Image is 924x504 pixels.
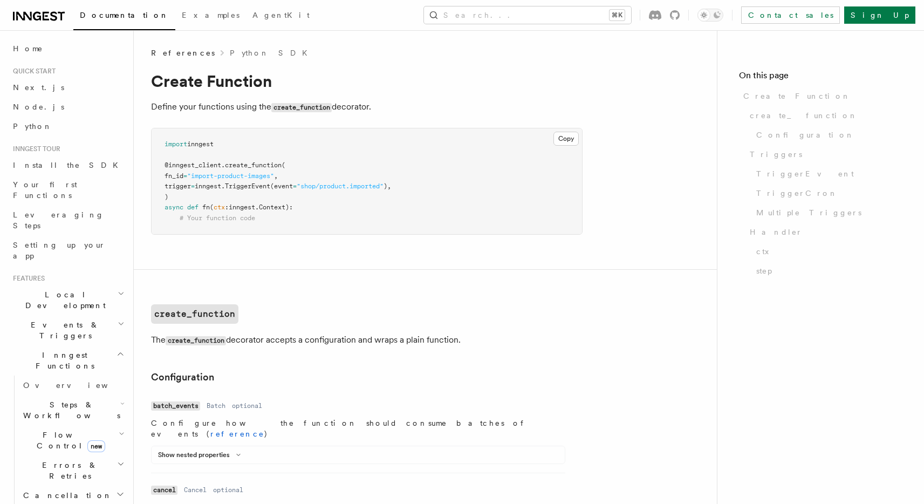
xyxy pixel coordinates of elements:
a: TriggerCron [752,183,902,203]
a: Your first Functions [9,175,127,205]
span: ), [384,182,391,190]
code: create_function [166,336,226,345]
span: "import-product-images" [187,172,274,180]
span: create_function [225,161,282,169]
a: Sign Up [844,6,915,24]
a: Configuration [752,125,902,145]
span: Documentation [80,11,169,19]
kbd: ⌘K [610,10,625,21]
a: step [752,261,902,281]
code: create_function [271,103,332,112]
span: AgentKit [252,11,310,19]
p: Define your functions using the decorator. [151,99,583,115]
a: Overview [19,376,127,395]
a: ctx [752,242,902,261]
p: Configure how the function should consume batches of events ( ) [151,418,565,439]
span: ( [210,203,214,211]
span: Python [13,122,52,131]
span: inngest. [195,182,225,190]
span: Next.js [13,83,64,92]
dd: Batch [207,401,225,410]
span: def [187,203,199,211]
a: Next.js [9,78,127,97]
span: Steps & Workflows [19,399,120,421]
span: new [87,440,105,452]
p: The decorator accepts a configuration and wraps a plain function. [151,332,583,348]
span: Errors & Retries [19,460,117,481]
dd: optional [213,486,243,494]
span: . [255,203,259,211]
a: Handler [745,222,902,242]
span: Node.js [13,103,64,111]
span: Features [9,274,45,283]
button: Search...⌘K [424,6,631,24]
span: ( [282,161,285,169]
a: create_function [151,304,238,324]
a: Create Function [739,86,902,106]
span: TriggerEvent [756,168,854,179]
a: Python SDK [230,47,314,58]
span: fn [202,203,210,211]
a: Configuration [151,370,214,385]
span: Triggers [750,149,802,160]
span: inngest [187,140,214,148]
span: TriggerCron [756,188,838,199]
button: Events & Triggers [9,315,127,345]
a: Examples [175,3,246,29]
h4: On this page [739,69,902,86]
span: , [274,172,278,180]
span: async [165,203,183,211]
span: Local Development [9,289,118,311]
span: inngest [229,203,255,211]
a: Setting up your app [9,235,127,265]
span: Inngest tour [9,145,60,153]
button: Steps & Workflows [19,395,127,425]
button: Local Development [9,285,127,315]
span: Handler [750,227,803,237]
span: "shop/product.imported" [297,182,384,190]
a: Contact sales [741,6,840,24]
a: Install the SDK [9,155,127,175]
button: Toggle dark mode [697,9,723,22]
dd: optional [232,401,262,410]
button: Flow Controlnew [19,425,127,455]
span: Inngest Functions [9,350,117,371]
span: create_function [750,110,858,121]
span: Create Function [743,91,851,101]
span: step [756,265,772,276]
span: ) [165,193,168,201]
code: cancel [151,486,177,495]
span: Your first Functions [13,180,77,200]
code: batch_events [151,401,200,411]
a: Python [9,117,127,136]
span: Configuration [756,130,854,140]
a: create_function [745,106,902,125]
span: trigger [165,182,191,190]
span: Multiple Triggers [756,207,861,218]
a: Triggers [745,145,902,164]
span: TriggerEvent [225,182,270,190]
span: Cancellation [19,490,112,501]
h1: Create Function [151,71,583,91]
span: References [151,47,215,58]
button: Show nested properties [158,451,245,459]
span: = [191,182,195,190]
a: Multiple Triggers [752,203,902,222]
span: Quick start [9,67,56,76]
a: Home [9,39,127,58]
span: fn_id [165,172,183,180]
span: # Your function code [180,214,255,222]
a: Leveraging Steps [9,205,127,235]
dd: Cancel [184,486,207,494]
button: Copy [553,132,579,146]
span: = [293,182,297,190]
span: Overview [23,381,134,390]
span: ctx [214,203,225,211]
a: Documentation [73,3,175,30]
span: Leveraging Steps [13,210,104,230]
a: reference [210,430,264,438]
span: Setting up your app [13,241,106,260]
span: @inngest_client [165,161,221,169]
span: = [183,172,187,180]
span: ctx [756,246,776,257]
